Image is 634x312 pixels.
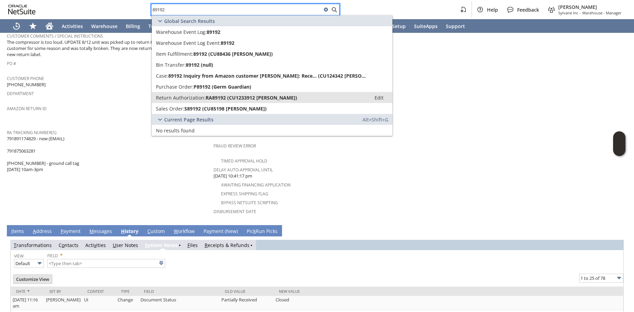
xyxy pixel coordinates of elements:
[330,5,338,14] svg: Search
[62,242,64,248] span: o
[152,59,392,70] a: Bin Transfer:89192 (null)Edit:
[172,228,196,235] a: Workflow
[205,242,249,248] a: Receipts & Refunds
[82,296,116,310] td: UI
[414,23,438,29] span: SuiteApps
[7,91,34,96] a: Department
[33,228,36,234] span: A
[205,242,208,248] span: R
[145,242,148,248] span: S
[253,228,256,234] span: k
[156,40,221,46] span: Warehouse Event Log Event:
[126,23,140,29] span: Billing
[91,23,118,29] span: Warehouse
[31,228,53,235] a: Address
[174,228,178,234] span: W
[152,92,392,103] a: Return Authorization:RA89192 (CU1233912 [PERSON_NAME])Edit:
[156,62,186,68] span: Bin Transfer:
[187,242,190,248] span: F
[558,10,578,15] span: Sylvane Inc
[47,259,165,268] input: <Type then tab>
[47,253,58,259] a: Field
[121,289,134,294] div: Type
[206,94,297,101] span: RA89192 (CU1233912 [PERSON_NAME])
[87,289,111,294] div: Context
[279,289,618,294] div: New Value
[152,103,392,114] a: Sales Order:S89192 (CU85198 [PERSON_NAME])Edit:
[156,29,207,35] span: Warehouse Event Log:
[221,200,278,206] a: Bypass NetSuite Scripting
[194,83,251,90] span: P89192 (Germ Guardian)
[156,94,206,101] span: Return Authorization:
[363,116,388,123] span: Alt+Shift+G
[220,296,274,310] td: Partially Received
[122,19,144,33] a: Billing
[14,253,24,259] a: View
[221,40,234,46] span: 89192
[558,4,622,10] span: [PERSON_NAME]
[7,81,46,88] span: [PHONE_NUMBER]
[148,23,159,29] span: Tech
[446,23,465,29] span: Support
[116,296,139,310] td: Change
[152,26,392,37] a: Warehouse Event Log:89192Edit:
[45,22,53,30] svg: Home
[36,259,44,267] img: More Options
[214,209,256,214] a: Disbursement Date
[152,48,392,59] a: Item Fulfillment:89192 (CU88436 [PERSON_NAME])Edit:
[580,10,581,15] span: -
[367,93,391,102] a: Edit:
[410,19,442,33] a: SuiteApps
[144,19,163,33] a: Tech
[88,228,114,235] a: Messages
[245,228,279,235] a: PickRun Picks
[442,19,469,33] a: Support
[16,289,39,294] div: Date
[184,105,267,112] span: S89192 (CU85198 [PERSON_NAME])
[119,228,140,235] a: History
[214,173,252,179] span: [DATE] 10:41:17 pm
[49,289,77,294] div: Set by
[221,191,268,197] a: Express Shipping Flag
[41,19,58,33] a: Home
[517,6,539,13] span: Feedback
[392,23,406,29] span: Setup
[145,242,178,248] a: System Notes
[13,275,52,284] input: Customize View
[202,228,240,235] a: Payment (New)
[388,19,410,33] a: Setup
[11,296,44,310] td: [DATE] 11:16 am
[62,23,83,29] span: Activities
[164,116,214,123] span: Current Page Results
[14,259,44,268] input: Default
[151,5,322,14] input: Search
[186,62,213,68] span: 89192 (null)
[487,6,498,13] span: Help
[89,228,94,234] span: M
[164,18,215,24] span: Global Search Results
[11,228,13,234] span: I
[113,242,138,248] a: User Notes
[613,131,625,156] iframe: Click here to launch Oracle Guided Learning Help Panel
[59,242,78,248] a: Contacts
[615,274,623,282] img: More Options
[10,228,26,235] a: Items
[59,228,82,235] a: Payment
[7,135,79,173] span: 791891174829 - new (EMAIL) 791875063281 [PHONE_NUMBER] - ground call tag [DATE] 10am-3pm
[214,167,273,173] a: Delay Auto-Approval Until
[12,22,21,30] svg: Recent Records
[144,289,215,294] div: Field
[152,70,392,81] a: Case:89192 Inquiry from Amazon customer [PERSON_NAME]: Rece... (CU124342 [PERSON_NAME])Edit:
[152,37,392,48] a: Warehouse Event Log Event:89192Edit:
[147,228,150,234] span: C
[156,83,194,90] span: Purchase Order:
[14,242,16,248] span: T
[8,5,36,14] svg: logo
[29,22,37,30] svg: Shortcuts
[139,296,220,310] td: Document Status
[61,228,63,234] span: P
[85,242,106,248] a: Activities
[156,73,168,79] span: Case:
[152,81,392,92] a: Purchase Order:P89192 (Germ Guardian)Edit:
[44,296,82,310] td: [PERSON_NAME]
